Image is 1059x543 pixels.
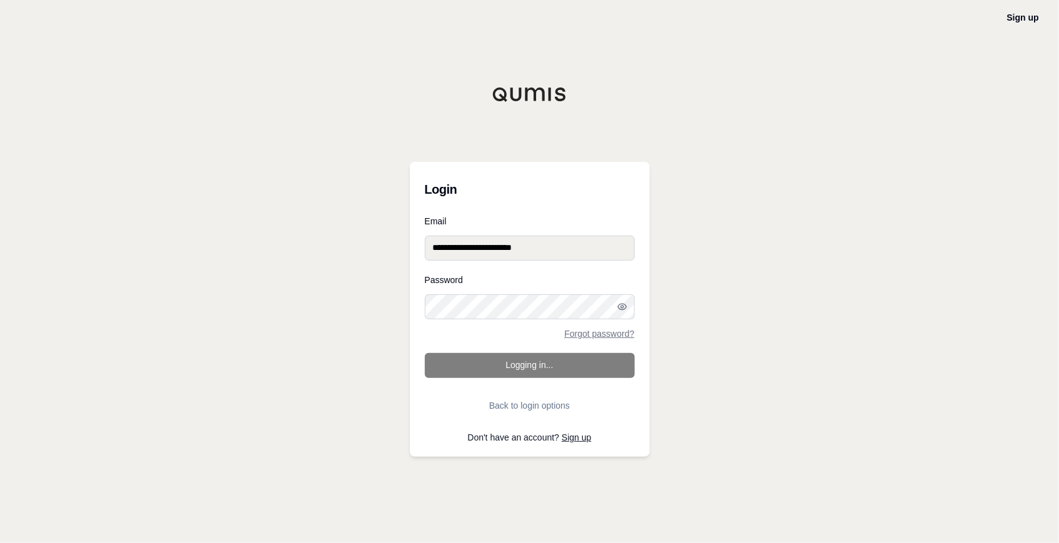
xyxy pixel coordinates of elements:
[425,276,635,284] label: Password
[564,329,634,338] a: Forgot password?
[425,177,635,202] h3: Login
[425,217,635,226] label: Email
[425,433,635,442] p: Don't have an account?
[425,393,635,418] button: Back to login options
[492,87,567,102] img: Qumis
[1007,12,1039,22] a: Sign up
[562,432,591,442] a: Sign up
